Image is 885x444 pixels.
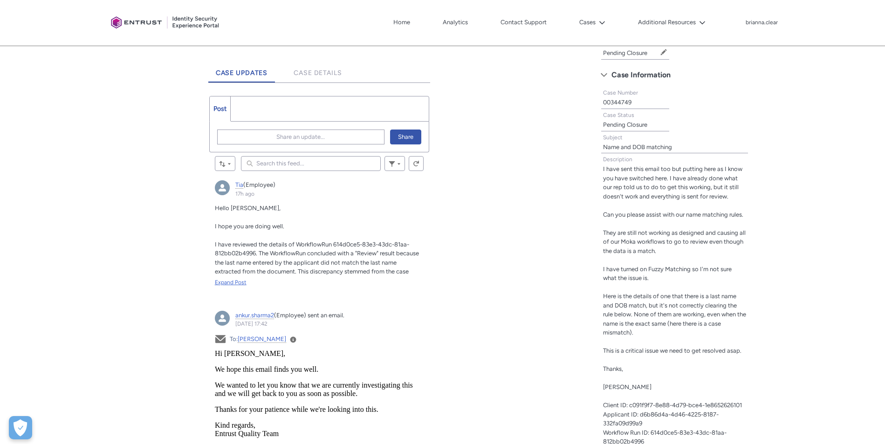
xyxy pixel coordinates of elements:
[208,57,275,82] a: Case Updates
[209,96,429,152] div: Chatter Publisher
[215,180,230,195] img: External User - Tia (null)
[215,180,230,195] div: Tia
[215,278,424,287] a: Expand Post
[636,15,708,29] button: Additional Resources
[603,156,632,163] span: Description
[603,40,620,47] span: Status
[213,105,226,113] span: Post
[276,130,325,144] span: Share an update...
[215,223,284,230] span: I hope you are doing well.
[215,241,419,284] span: I have reviewed the details of WorkflowRun 614d0ce5-83e3-43dc-81aa-812bb02b4996. The WorkflowRun ...
[290,336,296,342] a: View Details
[235,312,274,319] a: ankur.sharma2
[215,311,230,326] div: ankur.sharma2
[603,134,623,141] span: Subject
[209,175,429,300] article: Tia, 17h ago
[238,335,286,343] a: [PERSON_NAME]
[440,15,470,29] a: Analytics, opens in new tab
[498,15,549,29] a: Contact Support
[398,130,413,144] span: Share
[577,15,608,29] button: Cases
[235,181,243,189] a: Tia
[390,130,421,144] button: Share
[235,191,254,197] a: 17h ago
[611,68,671,82] span: Case Information
[215,311,230,326] img: External User - ankur.sharma2 (null)
[409,156,424,171] button: Refresh this feed
[243,181,275,188] span: (Employee)
[217,130,384,144] button: Share an update...
[660,48,667,56] button: Edit Status
[274,312,344,319] span: (Employee) sent an email.
[603,121,647,128] lightning-formatted-text: Pending Closure
[746,20,778,26] p: brianna.clear
[596,68,753,82] button: Case Information
[745,17,778,27] button: User Profile brianna.clear
[210,96,231,121] a: Post
[9,416,32,439] button: Open Preferences
[216,69,268,77] span: Case Updates
[215,205,281,212] span: Hello [PERSON_NAME],
[235,321,268,327] a: [DATE] 17:42
[286,57,350,82] a: Case Details
[603,89,638,96] span: Case Number
[391,15,412,29] a: Home
[241,156,381,171] input: Search this feed...
[603,49,647,56] lightning-formatted-text: Pending Closure
[603,99,631,106] lightning-formatted-text: 00344749
[294,69,342,77] span: Case Details
[230,335,286,343] span: To:
[603,143,672,150] lightning-formatted-text: Name and DOB matching
[603,112,634,118] span: Case Status
[9,416,32,439] div: Cookie Preferences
